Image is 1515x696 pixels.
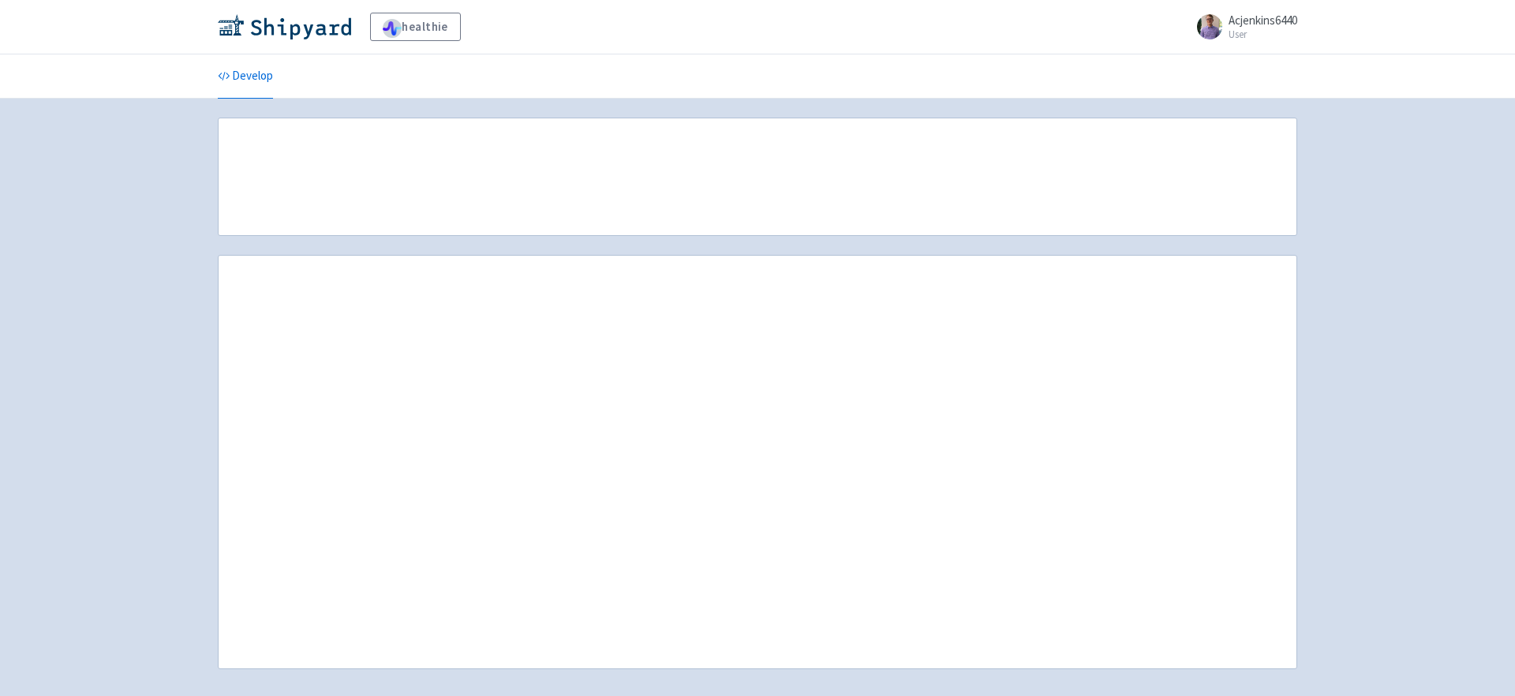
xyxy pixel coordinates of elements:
[1229,29,1297,39] small: User
[370,13,461,41] a: healthie
[1229,13,1297,28] span: Acjenkins6440
[218,14,351,39] img: Shipyard logo
[218,54,273,99] a: Develop
[1188,14,1297,39] a: Acjenkins6440 User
